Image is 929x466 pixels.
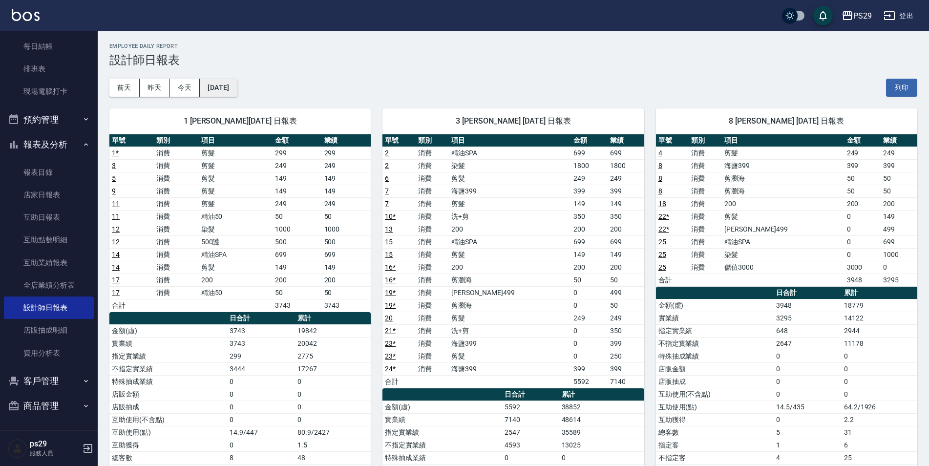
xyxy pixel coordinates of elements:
td: 699 [322,248,371,261]
td: 399 [881,159,917,172]
td: 儲值3000 [722,261,844,274]
td: 消費 [689,223,722,235]
td: 399 [608,362,644,375]
a: 6 [385,174,389,182]
a: 12 [112,225,120,233]
td: 3295 [774,312,842,324]
td: 3743 [273,299,322,312]
td: 50 [881,172,917,185]
img: Person [8,439,27,458]
td: 200 [449,223,571,235]
th: 單號 [656,134,689,147]
th: 業績 [608,134,644,147]
td: 指定實業績 [656,324,774,337]
h3: 設計師日報表 [109,53,917,67]
td: [PERSON_NAME]499 [449,286,571,299]
td: 1800 [608,159,644,172]
a: 11 [112,212,120,220]
td: 互助使用(不含點) [656,388,774,401]
a: 現場電腦打卡 [4,80,94,103]
td: 消費 [689,159,722,172]
a: 11 [112,200,120,208]
td: 0 [842,388,917,401]
th: 類別 [689,134,722,147]
td: 249 [273,159,322,172]
td: 1000 [322,223,371,235]
td: 消費 [416,210,449,223]
td: 249 [322,159,371,172]
td: 精油SPA [449,235,571,248]
td: 消費 [154,185,198,197]
td: [PERSON_NAME]499 [722,223,844,235]
td: 染髮 [199,223,273,235]
td: 合計 [382,375,416,388]
td: 699 [881,235,917,248]
td: 消費 [154,159,198,172]
td: 消費 [689,235,722,248]
td: 洗+剪 [449,324,571,337]
td: 消費 [154,147,198,159]
td: 11178 [842,337,917,350]
td: 200 [608,261,644,274]
th: 業績 [881,134,917,147]
a: 25 [658,263,666,271]
td: 剪髮 [449,197,571,210]
td: 200 [449,261,571,274]
span: 3 [PERSON_NAME] [DATE] 日報表 [394,116,632,126]
td: 399 [608,337,644,350]
a: 15 [385,251,393,258]
th: 日合計 [227,312,295,325]
td: 1800 [571,159,608,172]
td: 消費 [416,286,449,299]
td: 0 [881,261,917,274]
td: 金額(虛) [109,324,227,337]
td: 不指定實業績 [656,337,774,350]
td: 499 [608,286,644,299]
td: 50 [322,286,371,299]
table: a dense table [109,134,371,312]
td: 消費 [154,210,198,223]
td: 消費 [154,248,198,261]
a: 7 [385,200,389,208]
td: 實業績 [656,312,774,324]
td: 剪瀏海 [449,299,571,312]
td: 染髮 [722,248,844,261]
td: 消費 [416,324,449,337]
td: 海鹽399 [722,159,844,172]
td: 消費 [416,248,449,261]
td: 20042 [295,337,371,350]
a: 8 [658,187,662,195]
button: 報表及分析 [4,132,94,157]
a: 25 [658,251,666,258]
img: Logo [12,9,40,21]
td: 3000 [845,261,881,274]
th: 日合計 [774,287,842,299]
button: 今天 [170,79,200,97]
td: 5592 [571,375,608,388]
td: 0 [774,350,842,362]
a: 互助點數明細 [4,229,94,251]
a: 17 [112,276,120,284]
td: 不指定實業績 [109,362,227,375]
td: 消費 [416,337,449,350]
td: 249 [845,147,881,159]
a: 14 [112,251,120,258]
td: 149 [322,172,371,185]
td: 149 [881,210,917,223]
td: 249 [881,147,917,159]
td: 海鹽399 [449,337,571,350]
td: 消費 [689,172,722,185]
td: 剪瀏海 [722,172,844,185]
td: 249 [608,312,644,324]
td: 249 [608,172,644,185]
td: 剪髮 [199,185,273,197]
td: 149 [571,248,608,261]
td: 剪髮 [199,261,273,274]
td: 指定實業績 [109,350,227,362]
td: 消費 [689,185,722,197]
td: 200 [571,223,608,235]
td: 0 [571,350,608,362]
td: 0 [295,388,371,401]
a: 每日結帳 [4,35,94,58]
td: 149 [273,172,322,185]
